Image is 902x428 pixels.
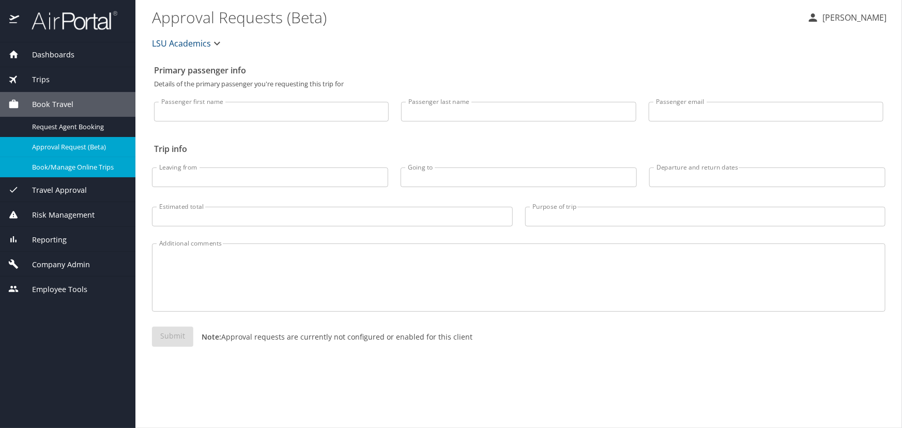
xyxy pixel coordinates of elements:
span: Approval Request (Beta) [32,142,123,152]
span: Request Agent Booking [32,122,123,132]
button: [PERSON_NAME] [803,8,891,27]
h2: Trip info [154,141,883,157]
span: Book Travel [19,99,73,110]
p: Details of the primary passenger you're requesting this trip for [154,81,883,87]
span: Risk Management [19,209,95,221]
span: Dashboards [19,49,74,60]
h1: Approval Requests (Beta) [152,1,799,33]
p: Approval requests are currently not configured or enabled for this client [193,331,472,342]
span: Travel Approval [19,185,87,196]
span: LSU Academics [152,36,211,51]
span: Book/Manage Online Trips [32,162,123,172]
span: Reporting [19,234,67,246]
strong: Note: [202,332,221,342]
h2: Primary passenger info [154,62,883,79]
span: Company Admin [19,259,90,270]
img: airportal-logo.png [20,10,117,30]
span: Employee Tools [19,284,87,295]
img: icon-airportal.png [9,10,20,30]
p: [PERSON_NAME] [819,11,886,24]
span: Trips [19,74,50,85]
button: LSU Academics [148,33,227,54]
